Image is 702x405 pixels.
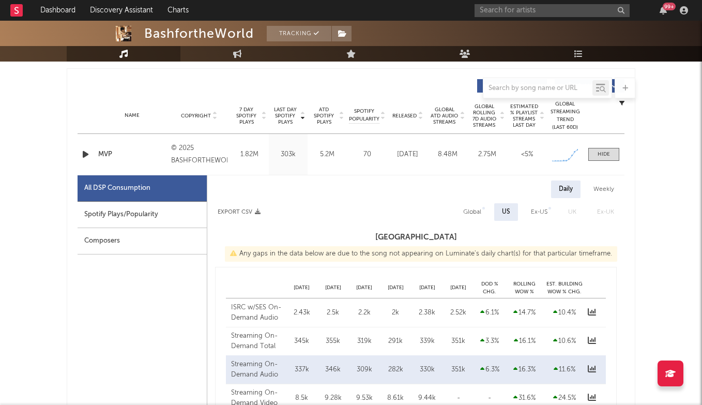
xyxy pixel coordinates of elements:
div: 2.38k [414,308,440,318]
span: Global ATD Audio Streams [430,107,459,125]
div: - [445,393,471,403]
div: All DSP Consumption [84,182,150,194]
div: 2.75M [470,149,505,160]
div: 10.6 % [546,336,583,347]
div: [DATE] [442,284,474,292]
span: 7 Day Spotify Plays [233,107,260,125]
div: 16.1 % [508,336,541,347]
div: Rolling WoW % Chg. [505,280,544,295]
input: Search for artists [475,4,630,17]
div: [DATE] [390,149,425,160]
div: 8.5k [288,393,315,403]
span: Copyright [181,113,211,119]
div: 8.61k [383,393,409,403]
h3: [GEOGRAPHIC_DATA] [207,231,624,244]
div: All DSP Consumption [78,175,207,202]
div: 339k [414,336,440,347]
div: BashfortheWorld [144,26,254,41]
div: Ex-US [531,206,547,218]
div: Streaming On-Demand Audio [231,359,283,380]
span: Spotify Popularity [349,108,379,123]
span: Estimated % Playlist Streams Last Day [510,103,538,128]
span: Global Rolling 7D Audio Streams [470,103,498,128]
div: 5.2M [310,149,344,160]
div: Est. Building WoW % Chg. [544,280,585,295]
div: Spotify Plays/Popularity [78,202,207,228]
div: 1.82M [233,149,266,160]
span: ATD Spotify Plays [310,107,338,125]
div: 24.5 % [546,393,583,403]
div: 16.3 % [508,365,541,375]
a: MVP [98,149,166,160]
div: 351k [445,365,471,375]
div: 351k [445,336,471,347]
button: Export CSV [218,209,261,215]
div: Any gaps in the data below are due to the song not appearing on Luminate's daily chart(s) for tha... [225,246,617,262]
div: 3.3 % [477,336,502,347]
button: 99+ [660,6,667,14]
div: 2.2k [352,308,378,318]
div: <5% [510,149,544,160]
span: Last Day Spotify Plays [271,107,299,125]
div: 9.28k [320,393,346,403]
div: Name [98,112,166,119]
div: [DATE] [349,284,380,292]
div: Global Streaming Trend (Last 60D) [550,100,581,131]
div: - [477,393,502,403]
div: 355k [320,336,346,347]
div: 9.53k [352,393,378,403]
span: Released [392,113,417,119]
div: 282k [383,365,409,375]
div: 70 [349,149,385,160]
div: Global [463,206,481,218]
div: [DATE] [380,284,411,292]
div: 291k [383,336,409,347]
div: [DATE] [411,284,443,292]
div: © 2025 BASHFORTHEWORLDLLC [171,142,227,167]
div: ISRC w/SES On-Demand Audio [231,303,283,323]
div: 2.43k [288,308,315,318]
div: Composers [78,228,207,254]
div: 2.5k [320,308,346,318]
div: US [502,206,510,218]
div: 303k [271,149,305,160]
div: 6.3 % [477,365,502,375]
div: 330k [414,365,440,375]
div: 2k [383,308,409,318]
div: 9.44k [414,393,440,403]
div: 309k [352,365,378,375]
div: 14.7 % [508,308,541,318]
div: 31.6 % [508,393,541,403]
div: Weekly [586,181,622,198]
div: Daily [551,181,581,198]
div: 346k [320,365,346,375]
div: 345k [288,336,315,347]
div: [DATE] [317,284,349,292]
div: 11.6 % [546,365,583,375]
div: 8.48M [430,149,465,160]
div: Streaming On-Demand Total [231,331,283,351]
div: 6.1 % [477,308,502,318]
div: 2.52k [445,308,471,318]
input: Search by song name or URL [483,84,592,93]
div: 337k [288,365,315,375]
div: 10.4 % [546,308,583,318]
div: DoD % Chg. [474,280,505,295]
button: Tracking [267,26,331,41]
div: [DATE] [286,284,317,292]
div: 99 + [663,3,676,10]
div: 319k [352,336,378,347]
